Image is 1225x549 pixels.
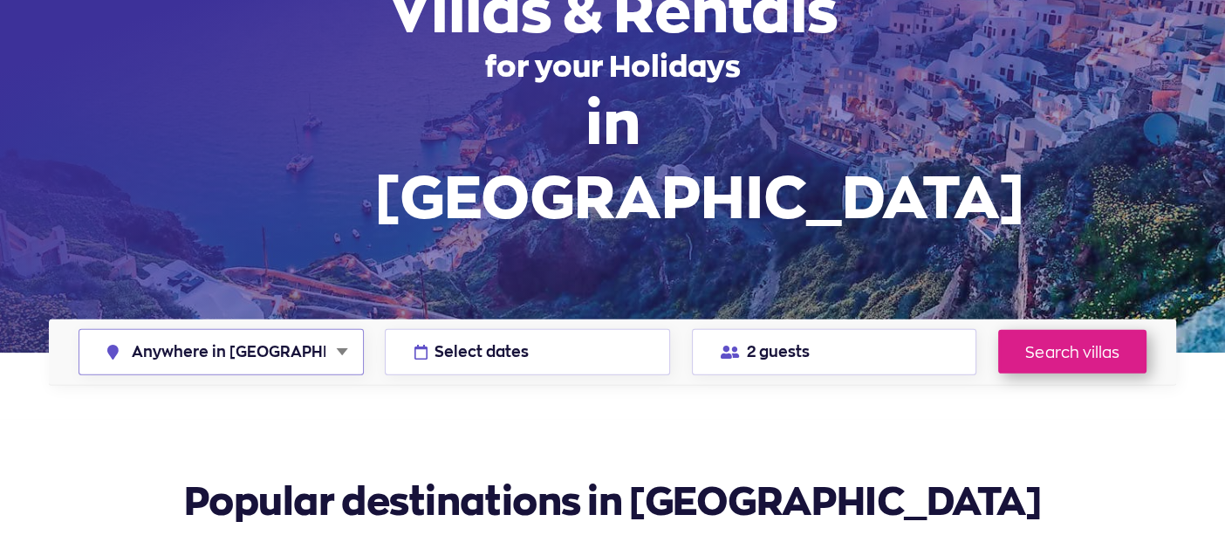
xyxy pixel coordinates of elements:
[746,345,809,360] span: 2 guests
[998,330,1146,374] a: Search villas
[375,86,850,234] span: in [GEOGRAPHIC_DATA]
[385,329,670,375] button: Select dates
[692,329,977,375] button: 2 guests
[435,345,529,360] span: Select dates
[49,478,1176,525] h2: Popular destinations in [GEOGRAPHIC_DATA]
